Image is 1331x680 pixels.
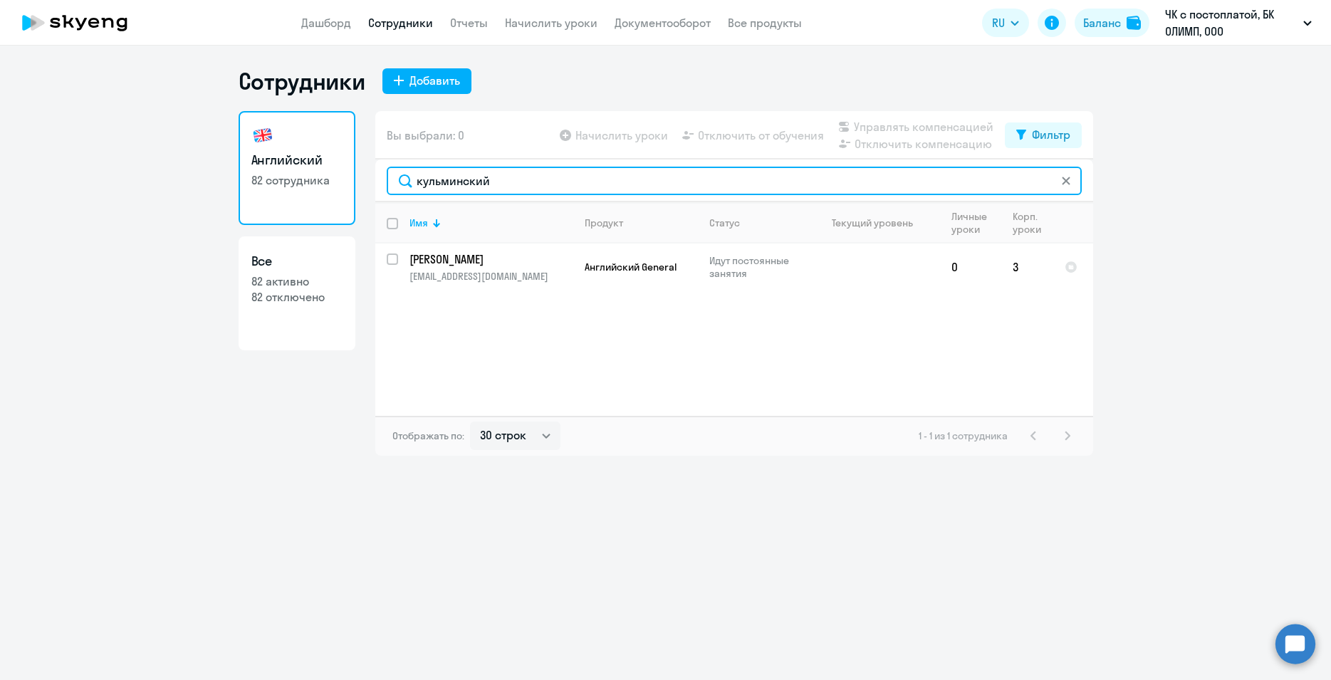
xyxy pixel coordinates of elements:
[387,127,464,144] span: Вы выбрали: 0
[251,172,343,188] p: 82 сотрудника
[251,124,274,147] img: english
[1083,14,1121,31] div: Баланс
[819,216,939,229] div: Текущий уровень
[251,252,343,271] h3: Все
[387,167,1082,195] input: Поиск по имени, email, продукту или статусу
[1013,210,1041,236] div: Корп. уроки
[728,16,802,30] a: Все продукты
[301,16,351,30] a: Дашборд
[1165,6,1298,40] p: ЧК с постоплатой, БК ОЛИМП, ООО
[409,216,573,229] div: Имя
[1075,9,1149,37] button: Балансbalance
[1158,6,1319,40] button: ЧК с постоплатой, БК ОЛИМП, ООО
[585,216,623,229] div: Продукт
[392,429,464,442] span: Отображать по:
[919,429,1008,442] span: 1 - 1 из 1 сотрудника
[1032,126,1070,143] div: Фильтр
[251,289,343,305] p: 82 отключено
[951,210,1001,236] div: Личные уроки
[1005,122,1082,148] button: Фильтр
[1001,244,1053,291] td: 3
[251,151,343,169] h3: Английский
[982,9,1029,37] button: RU
[615,16,711,30] a: Документооборот
[382,68,471,94] button: Добавить
[992,14,1005,31] span: RU
[450,16,488,30] a: Отчеты
[251,273,343,289] p: 82 активно
[709,216,740,229] div: Статус
[1127,16,1141,30] img: balance
[409,270,573,283] p: [EMAIL_ADDRESS][DOMAIN_NAME]
[940,244,1001,291] td: 0
[409,72,460,89] div: Добавить
[1013,210,1053,236] div: Корп. уроки
[709,216,807,229] div: Статус
[505,16,597,30] a: Начислить уроки
[709,254,807,280] p: Идут постоянные занятия
[239,236,355,350] a: Все82 активно82 отключено
[239,67,365,95] h1: Сотрудники
[585,216,697,229] div: Продукт
[239,111,355,225] a: Английский82 сотрудника
[409,251,573,267] a: [PERSON_NAME]
[951,210,988,236] div: Личные уроки
[409,216,428,229] div: Имя
[409,251,570,267] p: [PERSON_NAME]
[585,261,677,273] span: Английский General
[368,16,433,30] a: Сотрудники
[832,216,913,229] div: Текущий уровень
